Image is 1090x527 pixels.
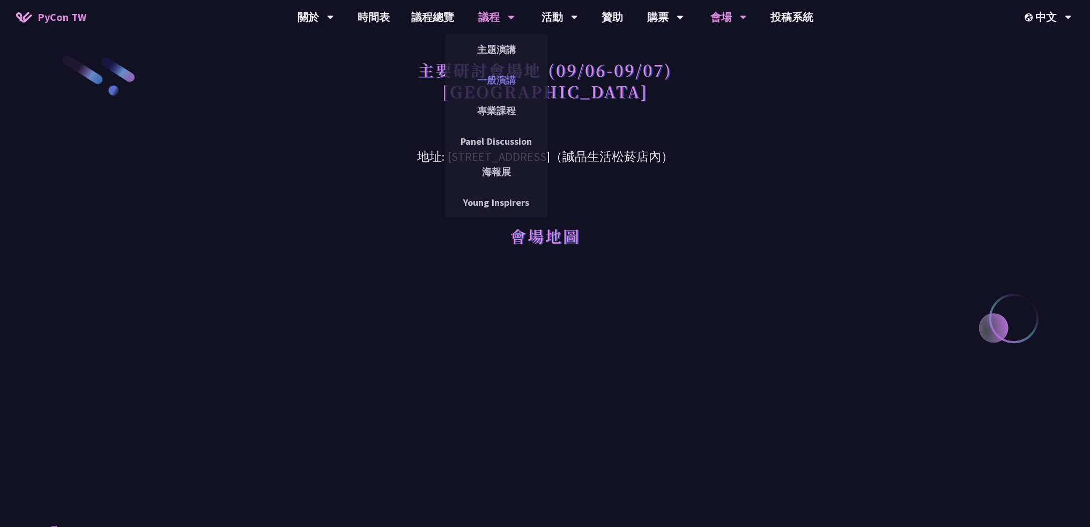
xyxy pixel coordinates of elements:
a: PyCon TW [5,4,97,31]
img: Locale Icon [1025,13,1035,21]
a: 主題演講 [445,37,548,62]
a: 海報展 [445,159,548,184]
a: Young Inspirers [445,190,548,215]
a: Panel Discussion [445,129,548,154]
h1: 主要研討會場地 (09/06-09/07) [GEOGRAPHIC_DATA] [418,54,672,107]
h1: 會場地圖 [510,220,581,252]
h3: 地址: [STREET_ADDRESS]（誠品生活松菸店內） [266,131,824,166]
a: 專業課程 [445,98,548,123]
img: Home icon of PyCon TW 2025 [16,12,32,23]
a: 一般演講 [445,68,548,93]
span: PyCon TW [38,9,86,25]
